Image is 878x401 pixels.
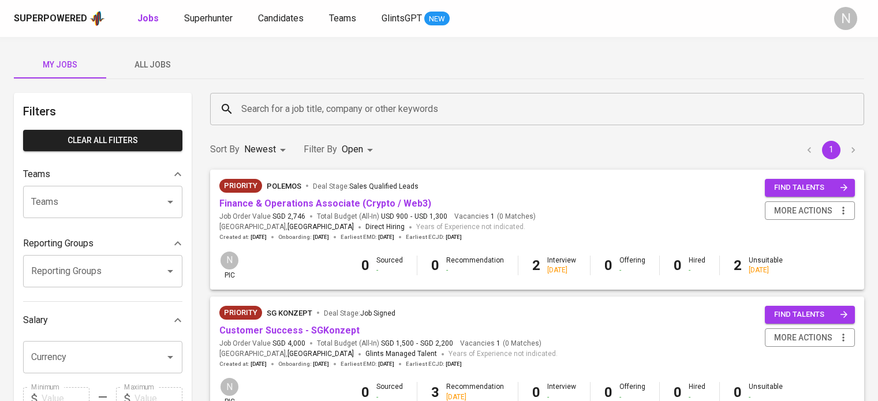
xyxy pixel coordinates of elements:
a: Jobs [137,12,161,26]
a: Teams [329,12,358,26]
span: Total Budget (All-In) [317,212,447,222]
span: Sales Qualified Leads [349,182,419,190]
p: Filter By [304,143,337,156]
b: 2 [734,257,742,273]
span: find talents [774,181,848,194]
b: 0 [674,384,682,400]
span: Deal Stage : [324,309,395,317]
p: Teams [23,167,50,181]
img: app logo [89,10,105,27]
div: Teams [23,163,182,186]
span: Deal Stage : [313,182,419,190]
span: Job Order Value [219,339,305,348]
span: Onboarding : [278,360,329,368]
span: SGD 2,746 [272,212,305,222]
span: find talents [774,308,848,321]
span: Direct Hiring [365,223,405,231]
div: [DATE] [749,265,783,275]
span: Earliest ECJD : [406,360,462,368]
span: NEW [424,13,450,25]
div: Sourced [376,256,403,275]
span: Glints Managed Talent [365,350,437,358]
b: 0 [604,257,612,273]
span: [DATE] [313,360,329,368]
span: Candidates [258,13,304,24]
button: page 1 [822,141,840,159]
span: [DATE] [446,360,462,368]
div: Superpowered [14,12,87,25]
span: Polemos [267,182,301,190]
button: more actions [765,201,855,220]
span: - [416,339,418,348]
span: [GEOGRAPHIC_DATA] [287,348,354,360]
span: SGD 4,000 [272,339,305,348]
p: Reporting Groups [23,237,94,250]
span: more actions [774,204,832,218]
span: [GEOGRAPHIC_DATA] , [219,348,354,360]
div: - [689,265,705,275]
span: [DATE] [446,233,462,241]
div: Interview [547,256,576,275]
p: Salary [23,313,48,327]
b: 0 [431,257,439,273]
button: more actions [765,328,855,347]
b: 3 [431,384,439,400]
div: [DATE] [547,265,576,275]
span: Earliest EMD : [341,360,394,368]
span: Created at : [219,233,267,241]
h6: Filters [23,102,182,121]
span: 1 [489,212,495,222]
span: Created at : [219,360,267,368]
span: All Jobs [113,58,192,72]
span: Open [342,144,363,155]
span: GlintsGPT [382,13,422,24]
span: Years of Experience not indicated. [449,348,558,360]
b: 0 [532,384,540,400]
b: 0 [361,257,369,273]
span: Job Signed [360,309,395,317]
span: Superhunter [184,13,233,24]
div: Hired [689,256,705,275]
span: USD 900 [381,212,408,222]
button: Open [162,263,178,279]
div: - [619,265,645,275]
div: Reporting Groups [23,232,182,255]
div: Salary [23,309,182,332]
span: 1 [495,339,500,348]
b: 0 [674,257,682,273]
span: Onboarding : [278,233,329,241]
div: - [446,265,504,275]
div: New Job received from Demand Team [219,179,262,193]
span: more actions [774,331,832,345]
button: Open [162,194,178,210]
span: SGD 1,500 [381,339,414,348]
a: Finance & Operations Associate (Crypto / Web3) [219,198,431,209]
button: Clear All filters [23,130,182,151]
span: USD 1,300 [414,212,447,222]
span: Total Budget (All-In) [317,339,453,348]
span: Teams [329,13,356,24]
div: Recommendation [446,256,504,275]
span: [DATE] [378,360,394,368]
div: - [376,265,403,275]
span: SGD 2,200 [420,339,453,348]
div: Offering [619,256,645,275]
a: GlintsGPT NEW [382,12,450,26]
button: find talents [765,306,855,324]
span: [DATE] [313,233,329,241]
span: [DATE] [251,233,267,241]
span: Earliest EMD : [341,233,394,241]
div: New Job received from Demand Team [219,306,262,320]
b: 0 [604,384,612,400]
span: [DATE] [378,233,394,241]
div: Newest [244,139,290,160]
span: Priority [219,180,262,192]
b: 0 [361,384,369,400]
span: [DATE] [251,360,267,368]
button: Open [162,349,178,365]
b: Jobs [137,13,159,24]
span: Vacancies ( 0 Matches ) [454,212,536,222]
nav: pagination navigation [798,141,864,159]
p: Sort By [210,143,240,156]
span: Job Order Value [219,212,305,222]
